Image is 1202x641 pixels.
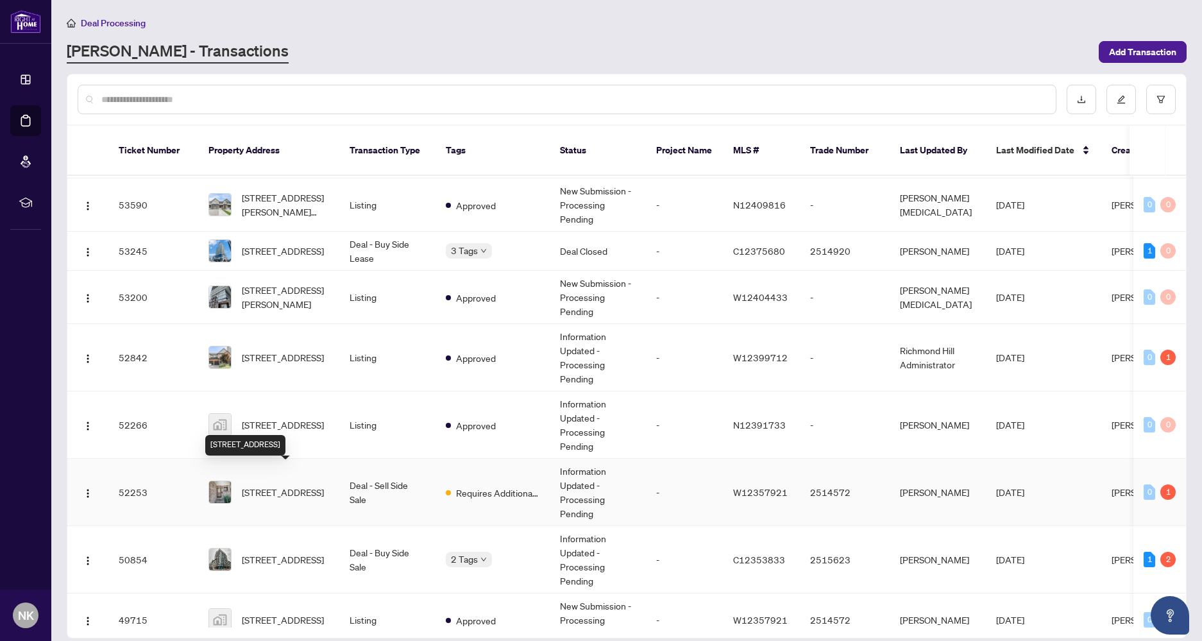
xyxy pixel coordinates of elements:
td: - [800,391,890,459]
span: 3 Tags [451,243,478,258]
span: C12353833 [733,554,785,565]
img: thumbnail-img [209,414,231,436]
td: Deal - Buy Side Lease [339,232,436,271]
td: New Submission - Processing Pending [550,178,646,232]
span: N12409816 [733,199,786,210]
div: 0 [1144,289,1155,305]
img: logo [10,10,41,33]
img: thumbnail-img [209,481,231,503]
span: [DATE] [996,554,1024,565]
td: - [646,324,723,391]
span: [STREET_ADDRESS] [242,485,324,499]
th: Project Name [646,126,723,176]
span: [PERSON_NAME] [1112,614,1181,626]
div: [STREET_ADDRESS] [205,435,285,456]
div: 1 [1144,552,1155,567]
span: Deal Processing [81,17,146,29]
button: Logo [78,194,98,215]
img: Logo [83,293,93,303]
th: Status [550,126,646,176]
span: Approved [456,613,496,628]
button: Logo [78,549,98,570]
th: Last Modified Date [986,126,1101,176]
span: Approved [456,198,496,212]
span: [STREET_ADDRESS][PERSON_NAME][PERSON_NAME] [242,191,329,219]
td: - [646,459,723,526]
img: thumbnail-img [209,286,231,308]
td: - [646,178,723,232]
div: 1 [1144,243,1155,259]
span: W12404433 [733,291,788,303]
img: Logo [83,354,93,364]
a: [PERSON_NAME] - Transactions [67,40,289,64]
td: - [646,391,723,459]
td: - [646,526,723,594]
td: [PERSON_NAME][MEDICAL_DATA] [890,178,986,232]
td: 52266 [108,391,198,459]
span: [DATE] [996,291,1024,303]
img: Logo [83,201,93,211]
td: [PERSON_NAME] [890,232,986,271]
div: 1 [1160,484,1176,500]
button: download [1067,85,1096,114]
div: 0 [1160,243,1176,259]
td: New Submission - Processing Pending [550,271,646,324]
button: edit [1106,85,1136,114]
td: Information Updated - Processing Pending [550,324,646,391]
td: 52842 [108,324,198,391]
td: Deal - Sell Side Sale [339,459,436,526]
div: 0 [1160,417,1176,432]
td: 2514572 [800,459,890,526]
span: [PERSON_NAME] [1112,554,1181,565]
span: [STREET_ADDRESS] [242,552,324,567]
span: [PERSON_NAME] [1112,291,1181,303]
span: Approved [456,291,496,305]
td: Deal Closed [550,232,646,271]
td: [PERSON_NAME] [890,459,986,526]
td: Listing [339,178,436,232]
td: Listing [339,271,436,324]
button: Logo [78,287,98,307]
span: Add Transaction [1109,42,1176,62]
td: [PERSON_NAME] [890,526,986,594]
span: W12357921 [733,486,788,498]
span: [DATE] [996,245,1024,257]
th: MLS # [723,126,800,176]
td: 2515623 [800,526,890,594]
button: Logo [78,347,98,368]
img: thumbnail-img [209,549,231,570]
td: - [646,271,723,324]
span: 2 Tags [451,552,478,567]
th: Property Address [198,126,339,176]
th: Transaction Type [339,126,436,176]
img: thumbnail-img [209,609,231,631]
span: [PERSON_NAME] [1112,245,1181,257]
span: [STREET_ADDRESS] [242,418,324,432]
span: Approved [456,418,496,432]
div: 2 [1160,552,1176,567]
th: Last Updated By [890,126,986,176]
span: [PERSON_NAME] [1112,352,1181,363]
span: C12375680 [733,245,785,257]
span: Approved [456,351,496,365]
span: [PERSON_NAME] [1112,486,1181,498]
div: 0 [1144,417,1155,432]
img: thumbnail-img [209,194,231,216]
td: 53590 [108,178,198,232]
span: Requires Additional Docs [456,486,539,500]
td: 50854 [108,526,198,594]
th: Created By [1101,126,1178,176]
button: Add Transaction [1099,41,1187,63]
span: edit [1117,95,1126,104]
span: [DATE] [996,614,1024,626]
span: W12399712 [733,352,788,363]
button: Logo [78,482,98,502]
td: [PERSON_NAME] [890,391,986,459]
span: NK [18,606,34,624]
div: 0 [1144,484,1155,500]
td: - [800,178,890,232]
td: Deal - Buy Side Sale [339,526,436,594]
span: [STREET_ADDRESS] [242,613,324,627]
span: [PERSON_NAME] [1112,199,1181,210]
span: Last Modified Date [996,143,1074,157]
